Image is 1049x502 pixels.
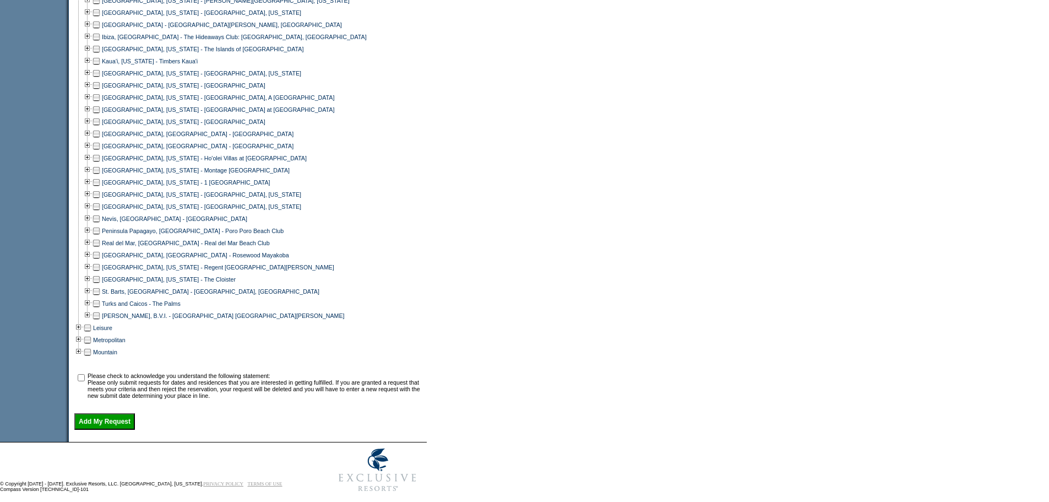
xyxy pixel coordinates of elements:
[203,481,243,487] a: PRIVACY POLICY
[102,288,319,295] a: St. Barts, [GEOGRAPHIC_DATA] - [GEOGRAPHIC_DATA], [GEOGRAPHIC_DATA]
[102,94,334,101] a: [GEOGRAPHIC_DATA], [US_STATE] - [GEOGRAPHIC_DATA], A [GEOGRAPHIC_DATA]
[102,21,342,28] a: [GEOGRAPHIC_DATA] - [GEOGRAPHIC_DATA][PERSON_NAME], [GEOGRAPHIC_DATA]
[102,34,367,40] a: Ibiza, [GEOGRAPHIC_DATA] - The Hideaways Club: [GEOGRAPHIC_DATA], [GEOGRAPHIC_DATA]
[102,240,270,246] a: Real del Mar, [GEOGRAPHIC_DATA] - Real del Mar Beach Club
[102,106,334,113] a: [GEOGRAPHIC_DATA], [US_STATE] - [GEOGRAPHIC_DATA] at [GEOGRAPHIC_DATA]
[102,179,270,186] a: [GEOGRAPHIC_DATA], [US_STATE] - 1 [GEOGRAPHIC_DATA]
[74,413,135,430] input: Add My Request
[102,70,301,77] a: [GEOGRAPHIC_DATA], [US_STATE] - [GEOGRAPHIC_DATA], [US_STATE]
[102,276,236,283] a: [GEOGRAPHIC_DATA], [US_STATE] - The Cloister
[102,228,284,234] a: Peninsula Papagayo, [GEOGRAPHIC_DATA] - Poro Poro Beach Club
[102,215,247,222] a: Nevis, [GEOGRAPHIC_DATA] - [GEOGRAPHIC_DATA]
[102,9,301,16] a: [GEOGRAPHIC_DATA], [US_STATE] - [GEOGRAPHIC_DATA], [US_STATE]
[102,143,293,149] a: [GEOGRAPHIC_DATA], [GEOGRAPHIC_DATA] - [GEOGRAPHIC_DATA]
[328,442,427,498] img: Exclusive Resorts
[102,300,181,307] a: Turks and Caicos - The Palms
[102,252,289,258] a: [GEOGRAPHIC_DATA], [GEOGRAPHIC_DATA] - Rosewood Mayakoba
[102,82,265,89] a: [GEOGRAPHIC_DATA], [US_STATE] - [GEOGRAPHIC_DATA]
[248,481,282,487] a: TERMS OF USE
[102,312,345,319] a: [PERSON_NAME], B.V.I. - [GEOGRAPHIC_DATA] [GEOGRAPHIC_DATA][PERSON_NAME]
[102,118,265,125] a: [GEOGRAPHIC_DATA], [US_STATE] - [GEOGRAPHIC_DATA]
[102,46,303,52] a: [GEOGRAPHIC_DATA], [US_STATE] - The Islands of [GEOGRAPHIC_DATA]
[102,203,301,210] a: [GEOGRAPHIC_DATA], [US_STATE] - [GEOGRAPHIC_DATA], [US_STATE]
[93,337,126,343] a: Metropolitan
[88,373,423,399] td: Please check to acknowledge you understand the following statement: Please only submit requests f...
[102,58,198,64] a: Kaua'i, [US_STATE] - Timbers Kaua'i
[93,349,117,355] a: Mountain
[93,325,112,331] a: Leisure
[102,191,301,198] a: [GEOGRAPHIC_DATA], [US_STATE] - [GEOGRAPHIC_DATA], [US_STATE]
[102,131,293,137] a: [GEOGRAPHIC_DATA], [GEOGRAPHIC_DATA] - [GEOGRAPHIC_DATA]
[102,167,290,174] a: [GEOGRAPHIC_DATA], [US_STATE] - Montage [GEOGRAPHIC_DATA]
[102,155,307,161] a: [GEOGRAPHIC_DATA], [US_STATE] - Ho'olei Villas at [GEOGRAPHIC_DATA]
[102,264,334,271] a: [GEOGRAPHIC_DATA], [US_STATE] - Regent [GEOGRAPHIC_DATA][PERSON_NAME]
